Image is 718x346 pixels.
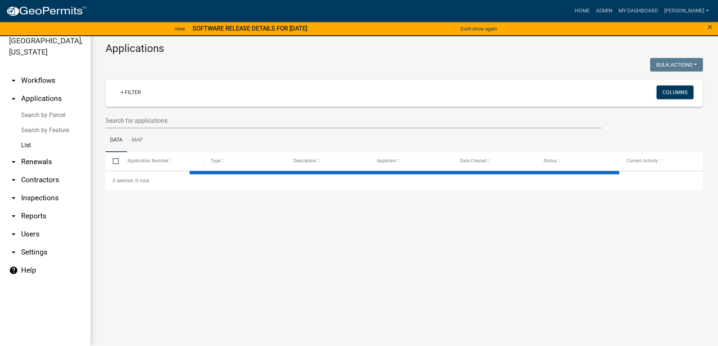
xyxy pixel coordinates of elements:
i: arrow_drop_up [9,94,18,103]
span: Current Activity [627,158,658,163]
strong: SOFTWARE RELEASE DETAILS FOR [DATE] [193,25,307,32]
a: My Dashboard [615,4,661,18]
i: help [9,266,18,275]
span: Applicant [377,158,397,163]
datatable-header-cell: Applicant [370,152,453,170]
a: View [171,23,188,35]
button: Bulk Actions [650,58,703,72]
a: + Filter [115,85,147,99]
i: arrow_drop_down [9,248,18,257]
i: arrow_drop_down [9,194,18,203]
div: 0 total [106,171,703,190]
span: Application Number [127,158,168,163]
a: Map [127,128,147,152]
datatable-header-cell: Select [106,152,120,170]
i: arrow_drop_down [9,76,18,85]
span: Type [211,158,220,163]
a: Admin [593,4,615,18]
a: Home [572,4,593,18]
button: Columns [657,85,694,99]
span: 0 selected / [113,178,136,183]
i: arrow_drop_down [9,230,18,239]
i: arrow_drop_down [9,212,18,221]
button: Don't show again [458,23,500,35]
datatable-header-cell: Type [203,152,286,170]
h3: Applications [106,42,703,55]
button: Close [707,23,712,32]
span: × [707,22,712,32]
datatable-header-cell: Status [536,152,620,170]
datatable-header-cell: Current Activity [620,152,703,170]
a: Data [106,128,127,152]
span: Status [543,158,557,163]
input: Search for applications [106,113,602,128]
datatable-header-cell: Description [286,152,370,170]
datatable-header-cell: Date Created [453,152,536,170]
i: arrow_drop_down [9,157,18,166]
datatable-header-cell: Application Number [120,152,203,170]
i: arrow_drop_down [9,175,18,184]
span: Date Created [460,158,487,163]
span: Description [294,158,317,163]
a: [PERSON_NAME] [661,4,712,18]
